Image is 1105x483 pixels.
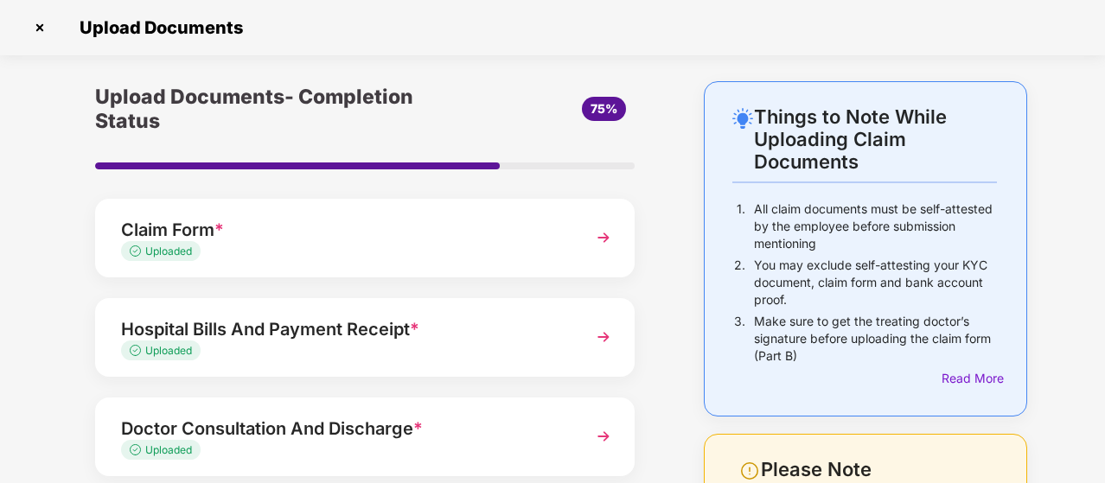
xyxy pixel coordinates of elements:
img: svg+xml;base64,PHN2ZyBpZD0iQ3Jvc3MtMzJ4MzIiIHhtbG5zPSJodHRwOi8vd3d3LnczLm9yZy8yMDAwL3N2ZyIgd2lkdG... [26,14,54,41]
span: Uploaded [145,344,192,357]
img: svg+xml;base64,PHN2ZyB4bWxucz0iaHR0cDovL3d3dy53My5vcmcvMjAwMC9zdmciIHdpZHRoPSIxMy4zMzMiIGhlaWdodD... [130,245,145,257]
div: Claim Form [121,216,568,244]
span: Uploaded [145,245,192,257]
img: svg+xml;base64,PHN2ZyBpZD0iTmV4dCIgeG1sbnM9Imh0dHA6Ly93d3cudzMub3JnLzIwMDAvc3ZnIiB3aWR0aD0iMzYiIG... [588,222,619,253]
div: Things to Note While Uploading Claim Documents [754,105,997,173]
p: 3. [734,313,745,365]
div: Upload Documents- Completion Status [95,81,455,137]
img: svg+xml;base64,PHN2ZyBpZD0iTmV4dCIgeG1sbnM9Imh0dHA6Ly93d3cudzMub3JnLzIwMDAvc3ZnIiB3aWR0aD0iMzYiIG... [588,421,619,452]
p: You may exclude self-attesting your KYC document, claim form and bank account proof. [754,257,997,308]
div: Hospital Bills And Payment Receipt [121,315,568,343]
p: 1. [737,200,745,252]
p: 2. [734,257,745,308]
img: svg+xml;base64,PHN2ZyBpZD0iV2FybmluZ18tXzI0eDI0IiBkYXRhLW5hbWU9Ildhcm5pbmcgLSAyNHgyNCIgeG1sbnM9Im... [739,461,760,481]
div: Please Note [761,458,997,481]
img: svg+xml;base64,PHN2ZyB4bWxucz0iaHR0cDovL3d3dy53My5vcmcvMjAwMC9zdmciIHdpZHRoPSIxMy4zMzMiIGhlaWdodD... [130,444,145,455]
span: Uploaded [145,443,192,456]
img: svg+xml;base64,PHN2ZyB4bWxucz0iaHR0cDovL3d3dy53My5vcmcvMjAwMC9zdmciIHdpZHRoPSIxMy4zMzMiIGhlaWdodD... [130,345,145,356]
div: Doctor Consultation And Discharge [121,415,568,442]
div: Read More [942,369,997,388]
p: Make sure to get the treating doctor’s signature before uploading the claim form (Part B) [754,313,997,365]
span: 75% [591,101,617,116]
p: All claim documents must be self-attested by the employee before submission mentioning [754,200,997,252]
img: svg+xml;base64,PHN2ZyB4bWxucz0iaHR0cDovL3d3dy53My5vcmcvMjAwMC9zdmciIHdpZHRoPSIyNC4wOTMiIGhlaWdodD... [732,108,753,129]
img: svg+xml;base64,PHN2ZyBpZD0iTmV4dCIgeG1sbnM9Imh0dHA6Ly93d3cudzMub3JnLzIwMDAvc3ZnIiB3aWR0aD0iMzYiIG... [588,321,619,353]
span: Upload Documents [62,17,252,38]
